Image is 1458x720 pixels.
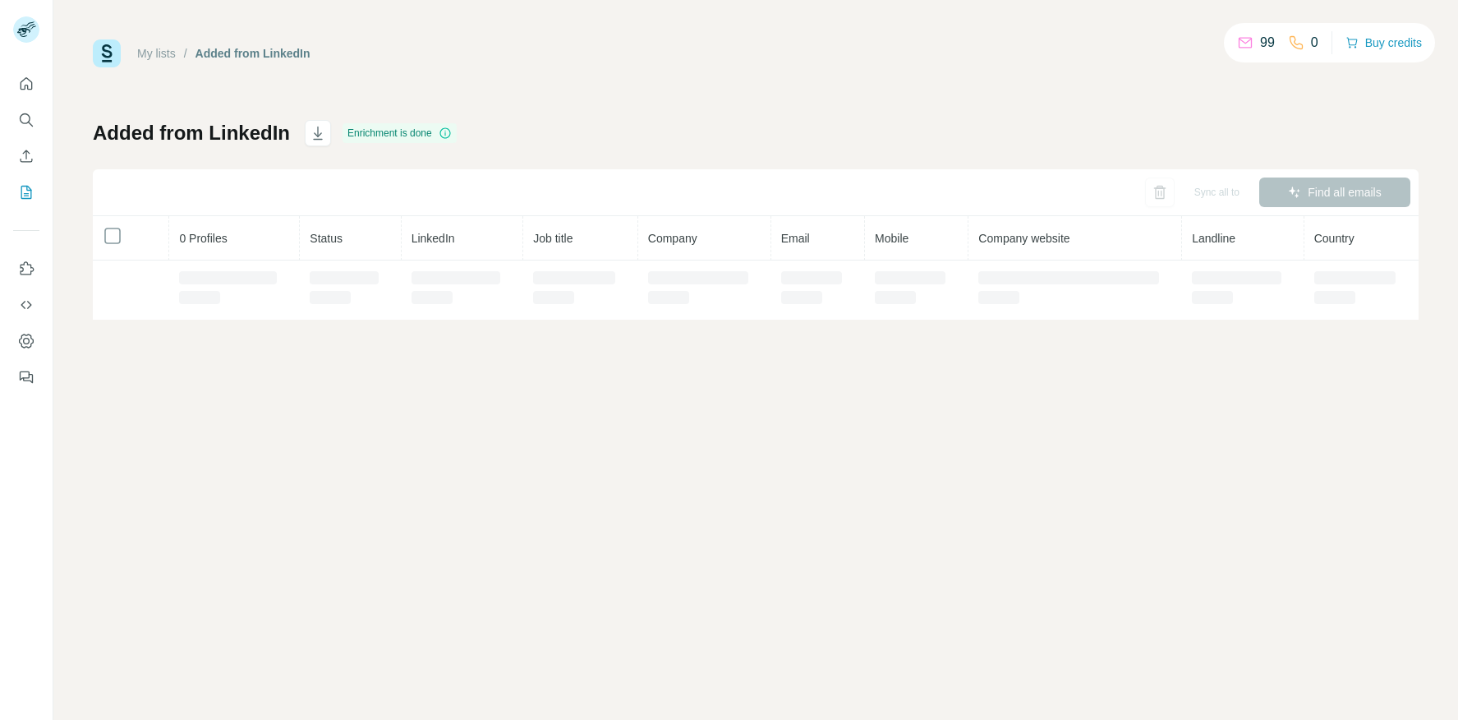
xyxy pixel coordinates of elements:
h1: Added from LinkedIn [93,120,290,146]
div: Added from LinkedIn [195,45,310,62]
span: Email [781,232,810,245]
p: 99 [1260,33,1275,53]
div: Enrichment is done [343,123,457,143]
span: Landline [1192,232,1235,245]
span: 0 Profiles [179,232,227,245]
span: LinkedIn [412,232,455,245]
button: My lists [13,178,39,207]
li: / [184,45,187,62]
span: Company website [978,232,1069,245]
button: Enrich CSV [13,141,39,171]
button: Quick start [13,69,39,99]
span: Mobile [875,232,908,245]
button: Buy credits [1345,31,1422,54]
button: Use Surfe on LinkedIn [13,254,39,284]
span: Status [310,232,343,245]
button: Use Surfe API [13,290,39,320]
img: Surfe Logo [93,39,121,67]
p: 0 [1311,33,1318,53]
button: Feedback [13,362,39,392]
a: My lists [137,47,176,60]
span: Company [648,232,697,245]
button: Dashboard [13,326,39,356]
span: Job title [533,232,573,245]
span: Country [1314,232,1355,245]
button: Search [13,105,39,135]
